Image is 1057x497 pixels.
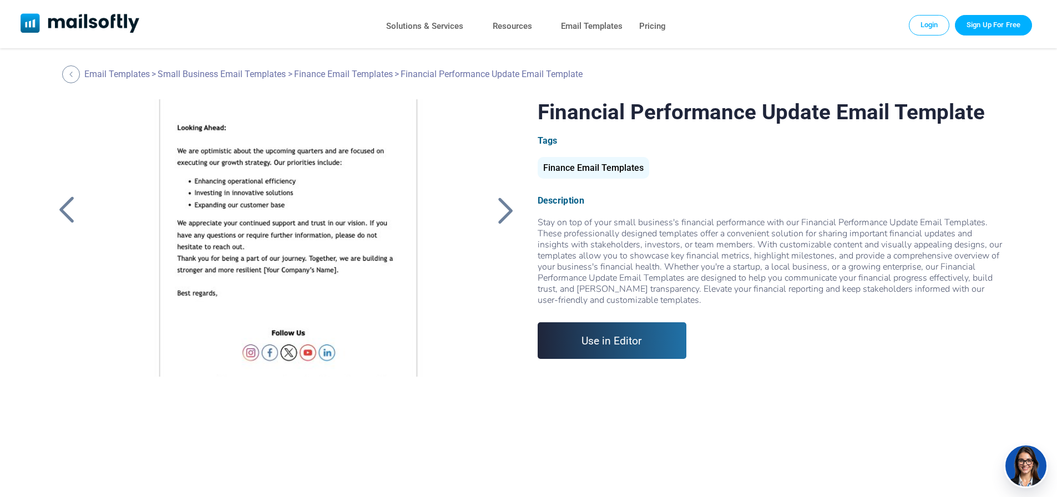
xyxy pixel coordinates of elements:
a: Pricing [639,18,666,34]
a: Finance Email Templates [538,167,649,172]
div: Description [538,195,1004,206]
a: Back [53,196,80,225]
div: Stay on top of your small business's financial performance with our Financial Performance Update ... [538,217,1004,306]
div: Tags [538,135,1004,146]
a: Back [62,65,83,83]
a: Solutions & Services [386,18,463,34]
h1: Financial Performance Update Email Template [538,99,1004,124]
a: Use in Editor [538,322,687,359]
a: Email Templates [84,69,150,79]
a: Financial Performance Update Email Template [99,99,473,377]
a: Finance Email Templates [294,69,393,79]
a: Trial [955,15,1032,35]
a: Resources [493,18,532,34]
a: Email Templates [561,18,623,34]
a: Back [492,196,520,225]
div: Finance Email Templates [538,157,649,179]
a: Mailsoftly [21,13,140,35]
a: Small Business Email Templates [158,69,286,79]
a: Login [909,15,950,35]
